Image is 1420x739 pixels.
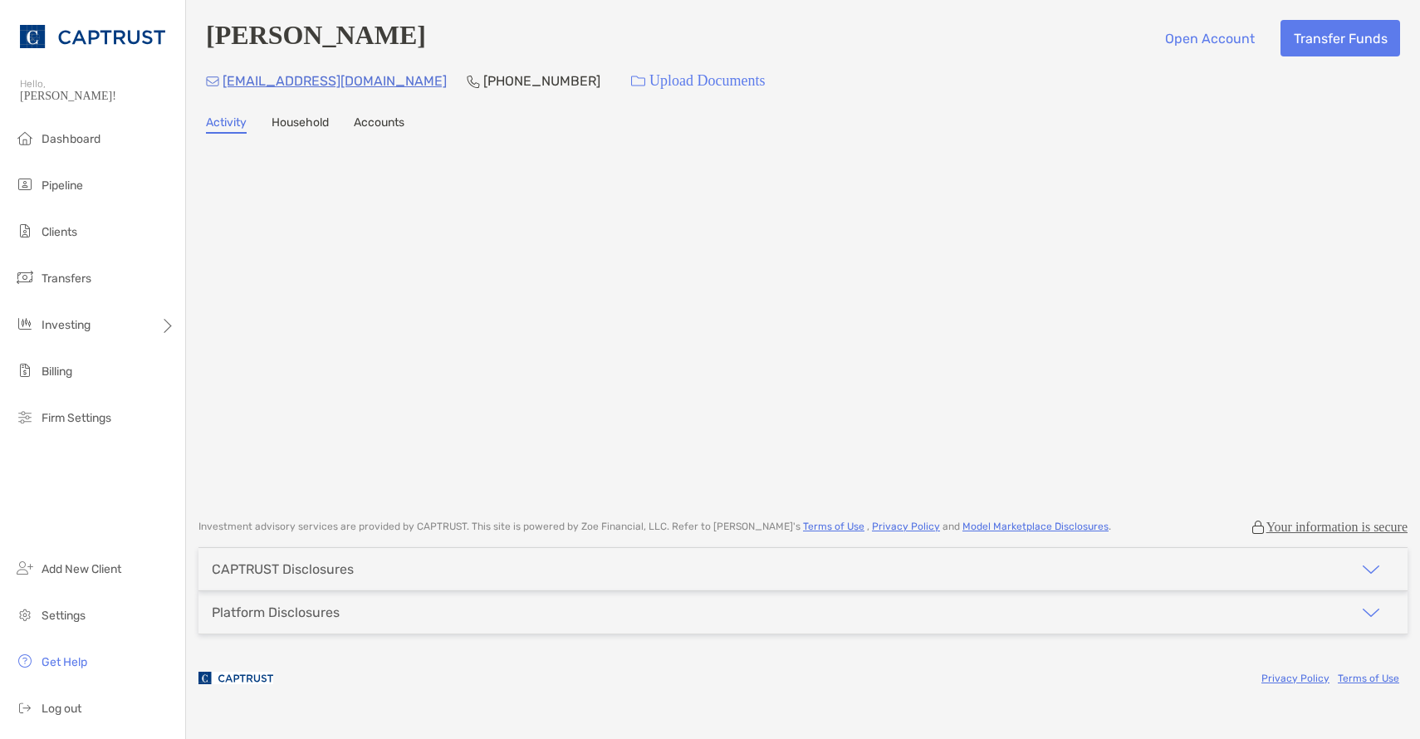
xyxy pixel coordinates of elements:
span: Transfers [42,272,91,286]
a: Terms of Use [1338,673,1399,684]
h4: [PERSON_NAME] [206,20,426,56]
img: add_new_client icon [15,558,35,578]
button: Open Account [1152,20,1267,56]
img: logout icon [15,697,35,717]
span: Log out [42,702,81,716]
img: icon arrow [1361,603,1381,623]
span: Pipeline [42,179,83,193]
span: Add New Client [42,562,121,576]
img: firm-settings icon [15,407,35,427]
a: Accounts [354,115,404,134]
a: Terms of Use [803,521,864,532]
p: [EMAIL_ADDRESS][DOMAIN_NAME] [223,71,447,91]
p: [PHONE_NUMBER] [483,71,600,91]
a: Household [272,115,329,134]
div: CAPTRUST Disclosures [212,561,354,577]
span: Get Help [42,655,87,669]
a: Model Marketplace Disclosures [962,521,1109,532]
span: Dashboard [42,132,100,146]
span: Clients [42,225,77,239]
span: Investing [42,318,91,332]
a: Upload Documents [620,63,776,99]
div: Platform Disclosures [212,604,340,620]
a: Privacy Policy [1261,673,1329,684]
img: icon arrow [1361,560,1381,580]
img: Email Icon [206,76,219,86]
img: pipeline icon [15,174,35,194]
img: investing icon [15,314,35,334]
a: Activity [206,115,247,134]
span: [PERSON_NAME]! [20,90,175,103]
img: billing icon [15,360,35,380]
img: transfers icon [15,267,35,287]
img: button icon [631,76,645,87]
span: Firm Settings [42,411,111,425]
a: Privacy Policy [872,521,940,532]
p: Your information is secure [1266,519,1408,535]
button: Transfer Funds [1280,20,1400,56]
img: CAPTRUST Logo [20,7,165,66]
p: Investment advisory services are provided by CAPTRUST . This site is powered by Zoe Financial, LL... [198,521,1111,533]
img: company logo [198,659,273,697]
img: Phone Icon [467,75,480,88]
span: Billing [42,365,72,379]
img: dashboard icon [15,128,35,148]
img: get-help icon [15,651,35,671]
img: clients icon [15,221,35,241]
img: settings icon [15,604,35,624]
span: Settings [42,609,86,623]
